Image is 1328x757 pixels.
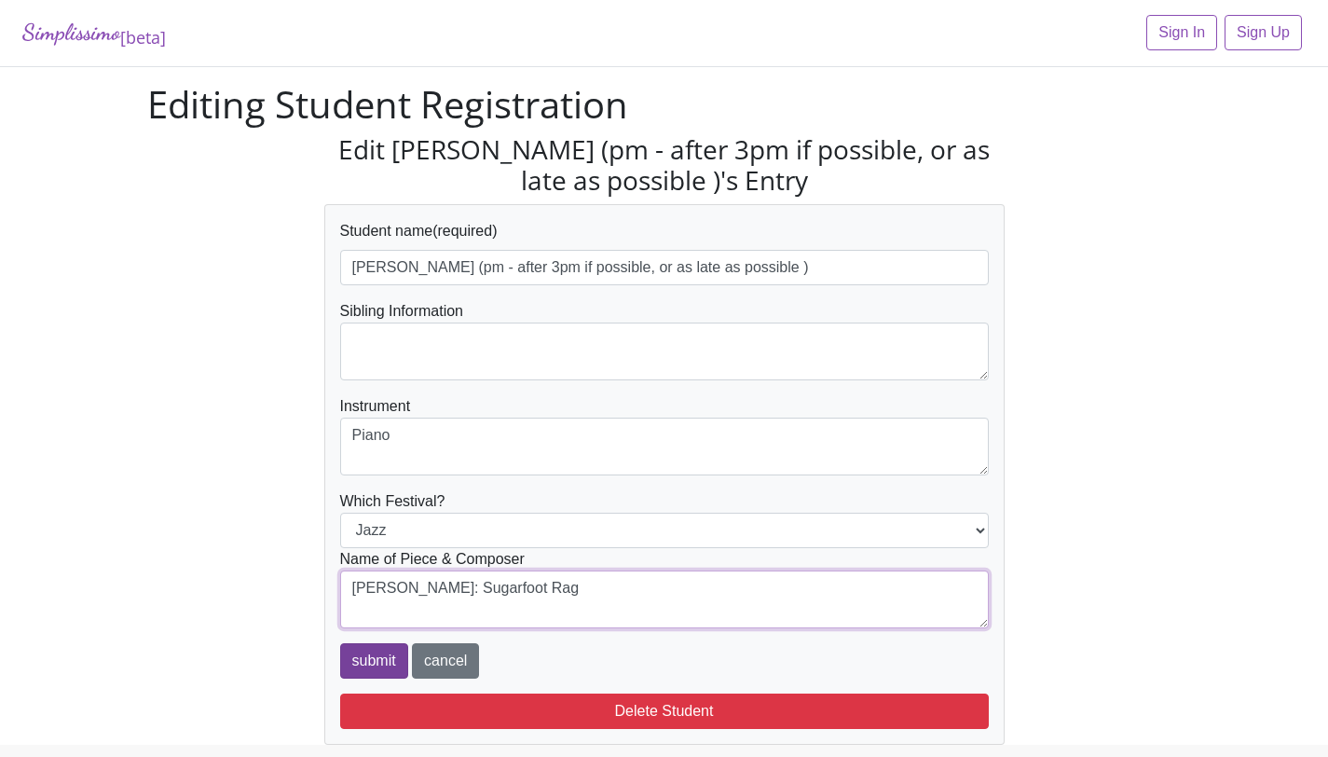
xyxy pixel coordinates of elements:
[340,220,989,285] div: (required)
[340,300,989,380] div: Sibling Information
[412,643,479,679] a: cancel
[1146,15,1217,50] a: Sign In
[340,548,989,628] div: Name of Piece & Composer
[120,26,166,48] sub: [beta]
[147,82,1182,127] h1: Editing Student Registration
[340,395,989,475] div: Instrument
[340,220,433,242] label: Student name
[340,220,989,679] form: Which Festival?
[340,694,989,729] button: Delete Student
[1225,15,1302,50] a: Sign Up
[22,15,166,51] a: Simplissimo[beta]
[340,643,408,679] input: submit
[324,134,1005,197] h3: Edit [PERSON_NAME] (pm - after 3pm if possible, or as late as possible )'s Entry
[340,418,989,475] textarea: Piano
